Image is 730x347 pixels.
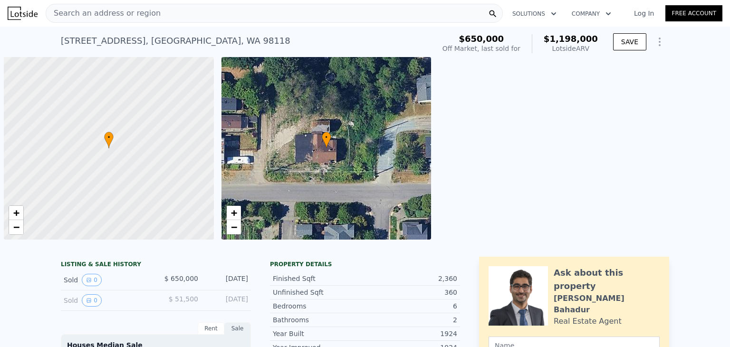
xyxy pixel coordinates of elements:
img: Lotside [8,7,38,20]
div: Lotside ARV [544,44,598,53]
div: • [104,132,114,148]
a: Zoom out [9,220,23,234]
div: [DATE] [206,294,248,307]
span: • [322,133,331,142]
div: Finished Sqft [273,274,365,283]
div: 1924 [365,329,457,338]
button: View historical data [82,294,102,307]
span: − [231,221,237,233]
div: 6 [365,301,457,311]
div: Sold [64,274,148,286]
a: Log In [623,9,665,18]
a: Free Account [665,5,722,21]
div: [DATE] [206,274,248,286]
span: + [231,207,237,219]
div: Property details [270,260,460,268]
span: $ 650,000 [164,275,198,282]
div: Real Estate Agent [554,316,622,327]
span: • [104,133,114,142]
span: $ 51,500 [169,295,198,303]
a: Zoom out [227,220,241,234]
span: Search an address or region [46,8,161,19]
div: Rent [198,322,224,335]
div: LISTING & SALE HISTORY [61,260,251,270]
div: Bedrooms [273,301,365,311]
div: [PERSON_NAME] Bahadur [554,293,660,316]
a: Zoom in [9,206,23,220]
button: Company [564,5,619,22]
div: Sold [64,294,148,307]
div: [STREET_ADDRESS] , [GEOGRAPHIC_DATA] , WA 98118 [61,34,290,48]
div: 2 [365,315,457,325]
div: Unfinished Sqft [273,288,365,297]
span: − [13,221,19,233]
button: SAVE [613,33,646,50]
div: 2,360 [365,274,457,283]
div: Year Built [273,329,365,338]
button: Solutions [505,5,564,22]
button: View historical data [82,274,102,286]
div: Sale [224,322,251,335]
span: $650,000 [459,34,504,44]
button: Show Options [650,32,669,51]
a: Zoom in [227,206,241,220]
div: Bathrooms [273,315,365,325]
div: • [322,132,331,148]
span: + [13,207,19,219]
div: 360 [365,288,457,297]
div: Off Market, last sold for [442,44,520,53]
div: Ask about this property [554,266,660,293]
span: $1,198,000 [544,34,598,44]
